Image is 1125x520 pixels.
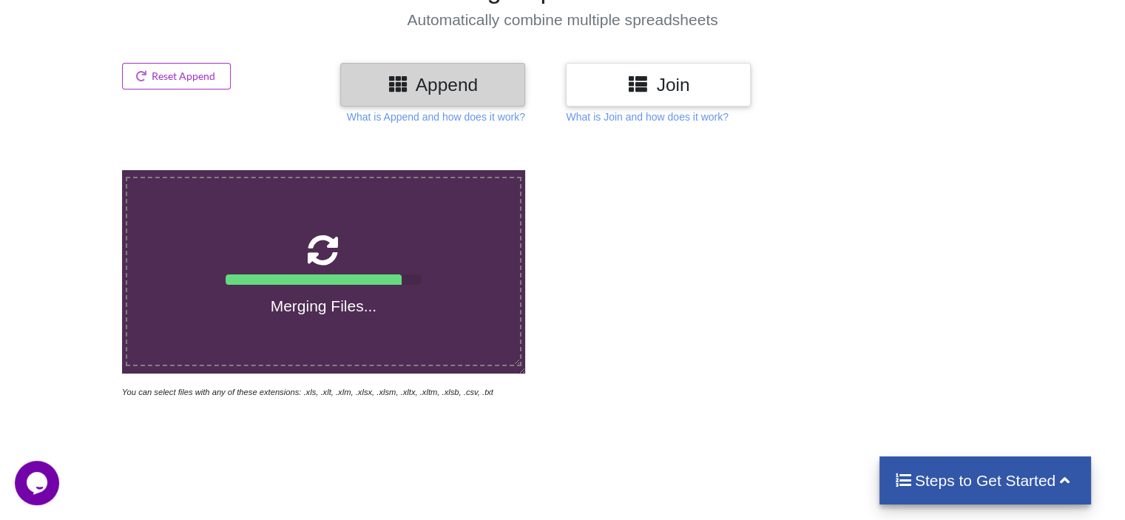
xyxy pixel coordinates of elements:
p: What is Append and how does it work? [347,109,525,124]
h4: Steps to Get Started [894,471,1077,490]
button: Reset Append [122,63,232,90]
h3: Append [351,74,514,95]
i: You can select files with any of these extensions: .xls, .xlt, .xlm, .xlsx, .xlsm, .xltx, .xltm, ... [122,388,493,396]
iframe: chat widget [15,461,62,505]
h4: Merging Files... [127,297,519,315]
h3: Join [577,74,740,95]
p: What is Join and how does it work? [566,109,728,124]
